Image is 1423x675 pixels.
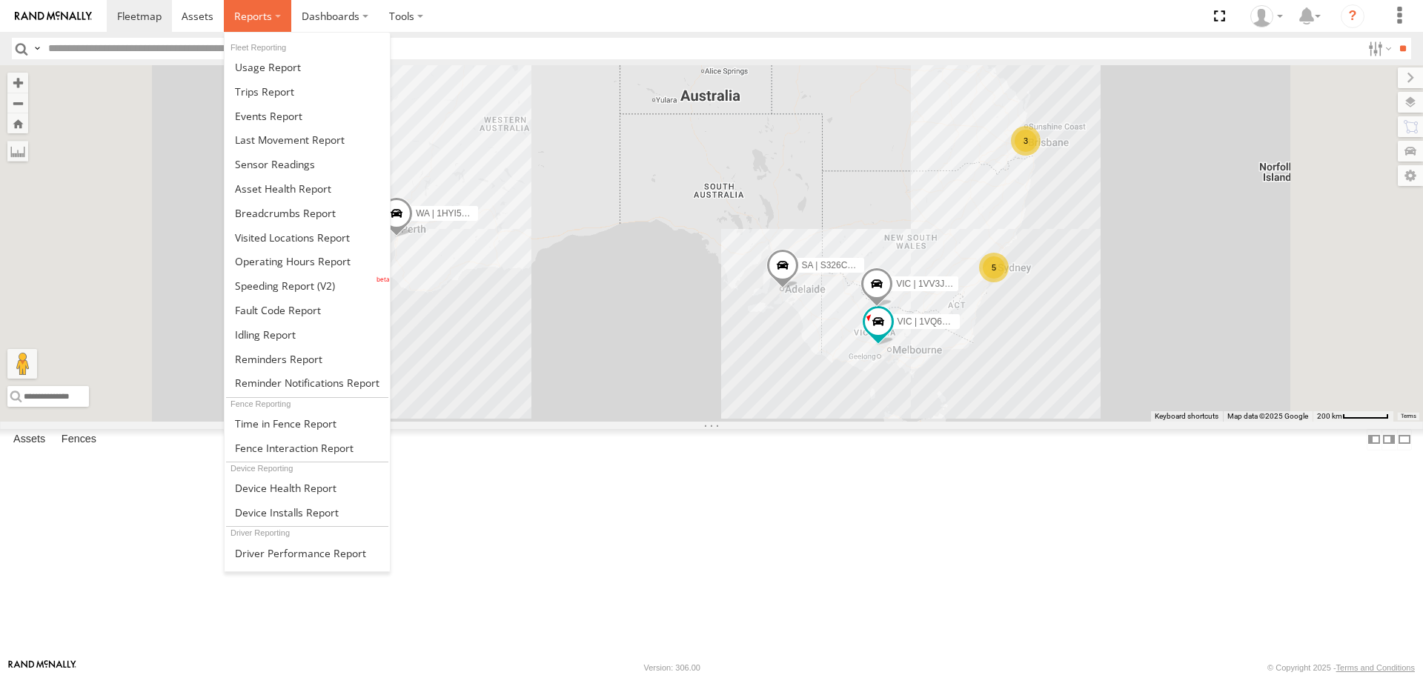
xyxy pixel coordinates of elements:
[416,209,502,219] span: WA | 1HYI522 | Jaxon
[7,93,28,113] button: Zoom out
[225,273,390,298] a: Fleet Speed Report (V2)
[898,316,991,327] span: VIC | 1VQ6GZ | Akshay
[31,38,43,59] label: Search Query
[979,253,1009,282] div: 5
[1245,5,1288,27] div: Jessica Garbutt
[1401,413,1416,419] a: Terms (opens in new tab)
[1381,429,1396,450] label: Dock Summary Table to the Right
[7,141,28,162] label: Measure
[54,430,104,450] label: Fences
[225,541,390,565] a: Driver Performance Report
[225,565,390,590] a: Assignment Report
[802,261,941,271] span: SA | S326COA | [PERSON_NAME]
[1341,4,1364,28] i: ?
[7,113,28,133] button: Zoom Home
[1011,126,1041,156] div: 3
[7,349,37,379] button: Drag Pegman onto the map to open Street View
[7,73,28,93] button: Zoom in
[225,55,390,79] a: Usage Report
[225,298,390,322] a: Fault Code Report
[1398,165,1423,186] label: Map Settings
[1362,38,1394,59] label: Search Filter Options
[1397,429,1412,450] label: Hide Summary Table
[225,436,390,460] a: Fence Interaction Report
[896,279,1031,290] span: VIC | 1VV3JU | [PERSON_NAME]
[6,430,53,450] label: Assets
[225,152,390,176] a: Sensor Readings
[1227,412,1308,420] span: Map data ©2025 Google
[225,347,390,371] a: Reminders Report
[225,411,390,436] a: Time in Fences Report
[225,127,390,152] a: Last Movement Report
[225,104,390,128] a: Full Events Report
[225,322,390,347] a: Idling Report
[225,225,390,250] a: Visited Locations Report
[225,79,390,104] a: Trips Report
[15,11,92,21] img: rand-logo.svg
[1267,663,1415,672] div: © Copyright 2025 -
[1313,411,1393,422] button: Map scale: 200 km per 59 pixels
[1336,663,1415,672] a: Terms and Conditions
[225,176,390,201] a: Asset Health Report
[644,663,700,672] div: Version: 306.00
[225,476,390,500] a: Device Health Report
[1155,411,1218,422] button: Keyboard shortcuts
[8,660,76,675] a: Visit our Website
[225,249,390,273] a: Asset Operating Hours Report
[225,201,390,225] a: Breadcrumbs Report
[1367,429,1381,450] label: Dock Summary Table to the Left
[225,500,390,525] a: Device Installs Report
[225,371,390,396] a: Service Reminder Notifications Report
[1317,412,1342,420] span: 200 km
